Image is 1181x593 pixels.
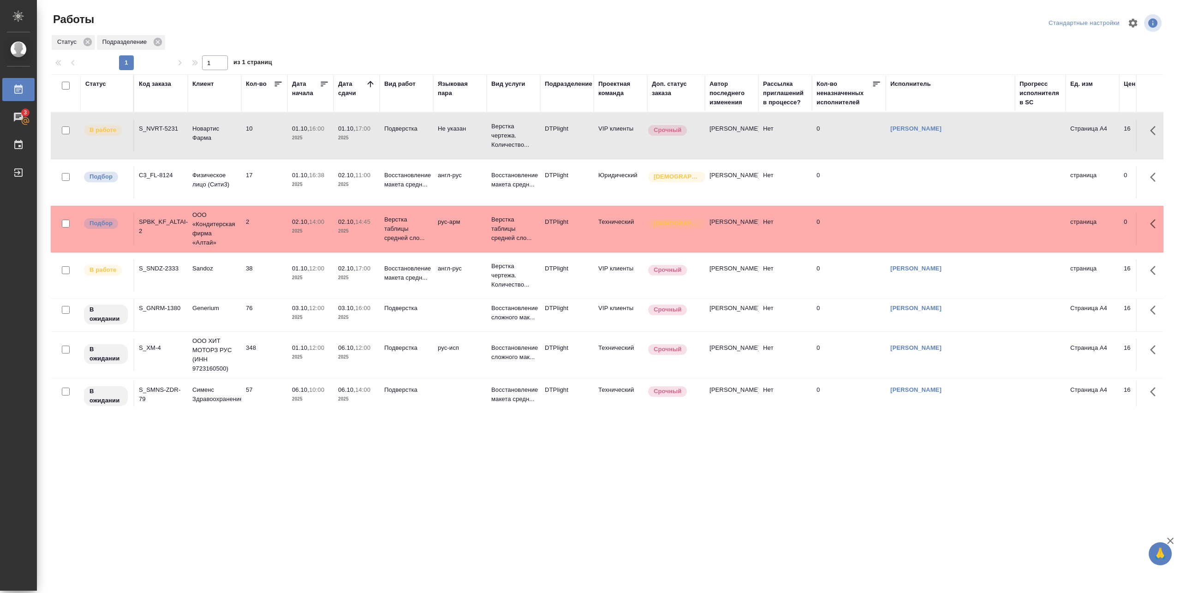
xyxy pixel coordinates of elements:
[83,264,129,276] div: Исполнитель выполняет работу
[705,120,758,152] td: [PERSON_NAME]
[594,213,647,245] td: Технический
[1066,213,1119,245] td: страница
[491,215,536,243] p: Верстка таблицы средней сло...
[338,125,355,132] p: 01.10,
[89,172,113,181] p: Подбор
[338,273,375,282] p: 2025
[355,344,370,351] p: 12:00
[57,37,80,47] p: Статус
[758,213,812,245] td: Нет
[545,79,592,89] div: Подразделение
[1020,79,1061,107] div: Прогресс исполнителя в SC
[812,213,886,245] td: 0
[763,79,807,107] div: Рассылка приглашений в процессе?
[89,305,122,323] p: В ожидании
[654,345,681,354] p: Срочный
[1145,213,1167,235] button: Здесь прячутся важные кнопки
[309,125,324,132] p: 16:00
[192,124,237,143] p: Новартис Фарма
[758,299,812,331] td: Нет
[51,12,94,27] span: Работы
[192,210,237,247] p: ООО «Кондитерская фирма «Алтай»
[83,343,129,365] div: Исполнитель назначен, приступать к работе пока рано
[338,218,355,225] p: 02.10,
[438,79,482,98] div: Языковая пара
[139,171,183,180] div: C3_FL-8124
[1145,299,1167,321] button: Здесь прячутся важные кнопки
[139,304,183,313] div: S_GNRM-1380
[594,259,647,292] td: VIP клиенты
[83,217,129,230] div: Можно подбирать исполнителей
[338,180,375,189] p: 2025
[246,79,267,89] div: Кол-во
[338,265,355,272] p: 02.10,
[1070,79,1093,89] div: Ед. изм
[594,299,647,331] td: VIP клиенты
[1122,12,1144,34] span: Настроить таблицу
[491,385,536,404] p: Восстановление макета средн...
[192,264,237,273] p: Sandoz
[89,345,122,363] p: В ожидании
[652,79,700,98] div: Доп. статус заказа
[1066,166,1119,198] td: страница
[1119,213,1165,245] td: 0
[540,166,594,198] td: DTPlight
[1145,381,1167,403] button: Здесь прячутся важные кнопки
[758,381,812,413] td: Нет
[705,166,758,198] td: [PERSON_NAME]
[1066,381,1119,413] td: Страница А4
[241,381,287,413] td: 57
[292,133,329,143] p: 2025
[540,339,594,371] td: DTPlight
[89,265,116,275] p: В работе
[292,353,329,362] p: 2025
[1145,166,1167,188] button: Здесь прячутся важные кнопки
[433,339,487,371] td: рус-исп
[83,385,129,407] div: Исполнитель назначен, приступать к работе пока рано
[1046,16,1122,30] div: split button
[355,218,370,225] p: 14:45
[540,299,594,331] td: DTPlight
[384,264,429,282] p: Восстановление макета средн...
[1119,120,1165,152] td: 16
[292,172,309,179] p: 01.10,
[1119,166,1165,198] td: 0
[18,108,32,117] span: 3
[52,35,95,50] div: Статус
[384,385,429,395] p: Подверстка
[1119,259,1165,292] td: 16
[433,213,487,245] td: рус-арм
[540,381,594,413] td: DTPlight
[89,219,113,228] p: Подбор
[89,387,122,405] p: В ожидании
[758,120,812,152] td: Нет
[1124,79,1139,89] div: Цена
[758,339,812,371] td: Нет
[309,172,324,179] p: 16:38
[705,213,758,245] td: [PERSON_NAME]
[1144,14,1163,32] span: Посмотреть информацию
[594,120,647,152] td: VIP клиенты
[338,386,355,393] p: 06.10,
[292,395,329,404] p: 2025
[139,79,171,89] div: Код заказа
[338,344,355,351] p: 06.10,
[338,133,375,143] p: 2025
[890,344,942,351] a: [PERSON_NAME]
[139,217,183,236] div: SPBK_KF_ALTAI-2
[654,219,700,228] p: [DEMOGRAPHIC_DATA]
[384,304,429,313] p: Подверстка
[594,339,647,371] td: Технический
[1119,381,1165,413] td: 16
[292,265,309,272] p: 01.10,
[812,299,886,331] td: 0
[292,305,309,311] p: 03.10,
[1119,339,1165,371] td: 16
[491,171,536,189] p: Восстановление макета средн...
[705,381,758,413] td: [PERSON_NAME]
[338,313,375,322] p: 2025
[1066,299,1119,331] td: Страница А4
[812,120,886,152] td: 0
[192,336,237,373] p: ООО ХИТ МОТОРЗ РУС (ИНН 9723160500)
[491,122,536,150] p: Верстка чертежа. Количество...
